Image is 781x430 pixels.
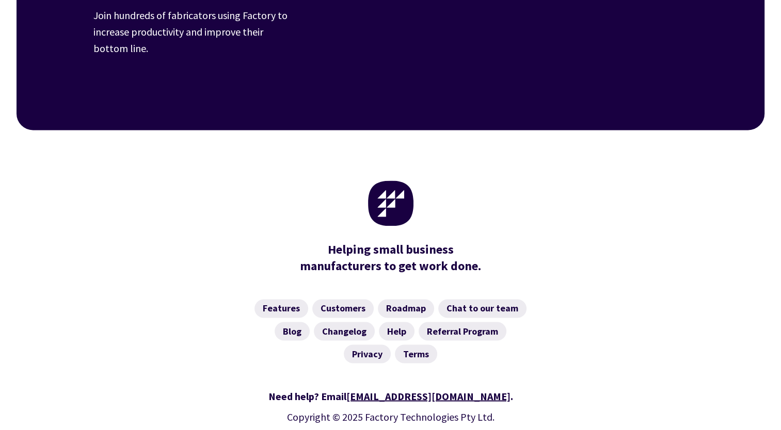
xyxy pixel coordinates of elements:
[254,299,308,318] a: Features
[395,344,437,363] a: Terms
[438,299,527,318] a: Chat to our team
[312,299,374,318] a: Customers
[379,322,415,340] a: Help
[378,299,434,318] a: Roadmap
[295,241,486,274] div: manufacturers to get work done.
[93,299,688,363] nav: Footer Navigation
[93,408,688,425] p: Copyright © 2025 Factory Technologies Pty Ltd.
[275,322,310,340] a: Blog
[344,344,391,363] a: Privacy
[419,322,506,340] a: Referral Program
[328,241,454,258] mark: Helping small business
[314,322,375,340] a: Changelog
[93,388,688,404] div: Need help? Email .
[609,319,781,430] iframe: Chat Widget
[346,389,511,402] a: [EMAIL_ADDRESS][DOMAIN_NAME]
[93,7,295,57] p: Join hundreds of fabricators using Factory to increase productivity and improve their bottom line.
